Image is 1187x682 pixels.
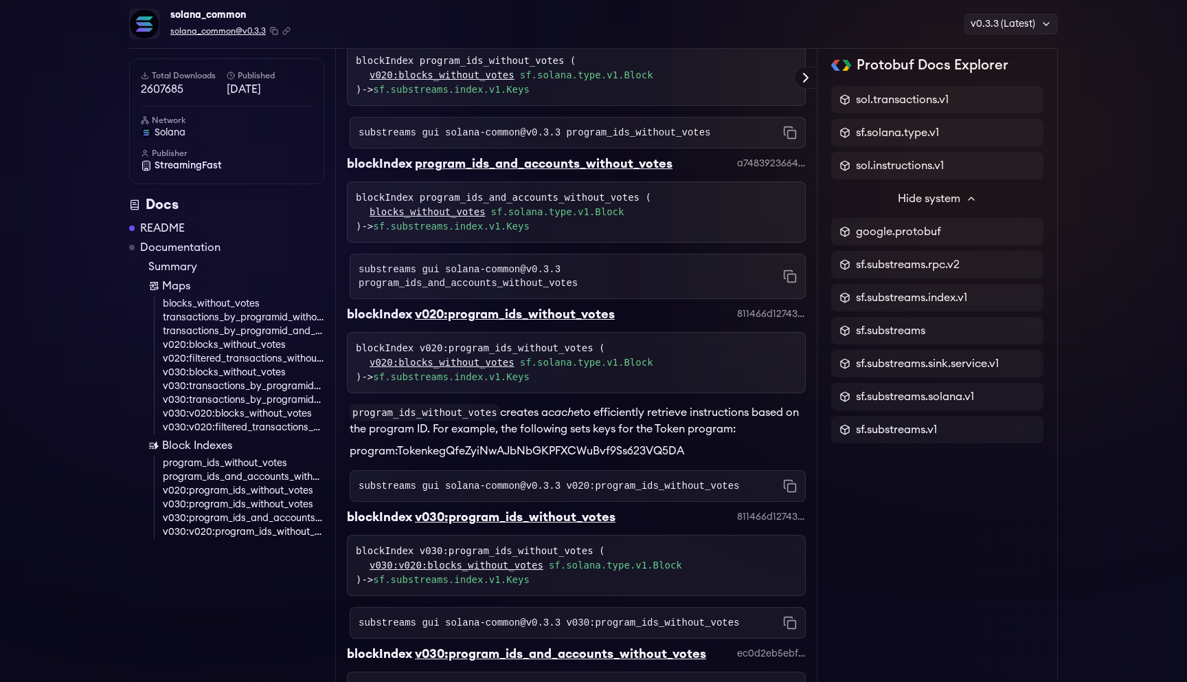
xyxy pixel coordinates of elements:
a: v020:program_ids_without_votes [163,484,324,498]
div: blockIndex program_ids_without_votes ( ) [356,54,797,97]
li: program:TokenkegQfeZyiNwAJbNbGKPFXCWuBvf9Ss623VQ5DA [350,443,806,459]
a: sf.substreams.index.v1.Keys [373,84,530,95]
a: v030:transactions_by_programid_without_votes [163,379,324,393]
em: cache [548,407,580,418]
div: blockIndex v020:program_ids_without_votes ( ) [356,341,797,384]
a: sf.substreams.index.v1.Keys [373,574,530,585]
a: sf.substreams.index.v1.Keys [373,371,530,382]
a: v030:program_ids_without_votes [163,498,324,511]
div: Docs [129,195,324,214]
a: v020:blocks_without_votes [163,338,324,352]
a: transactions_by_programid_without_votes [163,311,324,324]
div: v0.3.3 (Latest) [964,14,1058,34]
span: sf.substreams.solana.v1 [856,388,974,405]
a: v030:v020:program_ids_without_votes [163,525,324,539]
span: -> [361,371,529,382]
div: program_ids_and_accounts_without_votes [415,154,672,173]
a: blocks_without_votes [163,297,324,311]
div: blockIndex program_ids_and_accounts_without_votes ( ) [356,190,797,234]
a: Documentation [140,239,221,256]
a: program_ids_and_accounts_without_votes [163,470,324,484]
div: blockIndex [347,507,412,527]
a: Maps [148,278,324,294]
span: sol.instructions.v1 [856,157,944,174]
a: sf.solana.type.v1.Block [520,68,653,82]
div: blockIndex [347,154,412,173]
span: 2607685 [141,81,227,98]
a: v030:v020:blocks_without_votes [370,558,543,573]
a: v030:program_ids_and_accounts_without_votes [163,511,324,525]
button: Hide system [831,185,1043,212]
a: Summary [148,258,324,275]
img: Block Index icon [148,440,159,451]
a: sf.solana.type.v1.Block [549,558,682,573]
span: solana_common@v0.3.3 [170,25,266,37]
img: Package Logo [130,10,159,38]
span: sf.substreams.sink.service.v1 [856,355,999,372]
span: sf.substreams [856,322,925,339]
span: [DATE] [227,81,313,98]
div: 811466d12743a8b02be8ba6649cfa9a24aa1af62 [737,307,806,321]
div: v030:program_ids_without_votes [415,507,615,527]
div: v020:program_ids_without_votes [415,305,615,324]
span: Hide system [898,190,960,207]
code: substreams gui solana-common@v0.3.3 v020:program_ids_without_votes [359,479,740,493]
span: solana [155,126,185,140]
a: v030:v020:filtered_transactions_without_votes [163,421,324,434]
a: v020:filtered_transactions_without_votes [163,352,324,366]
div: ec0d2eb5ebfb384b6befa8aa19f6178b853672fe [737,647,806,661]
button: Copy command to clipboard [783,616,797,630]
span: -> [361,84,529,95]
div: a7483923664a93d99c97ce0898c32c3becbbce77 [737,157,806,170]
h6: Publisher [141,148,313,159]
span: sf.solana.type.v1 [856,124,939,141]
div: v030:program_ids_and_accounts_without_votes [415,644,706,663]
a: v030:blocks_without_votes [163,366,324,379]
button: Copy command to clipboard [783,479,797,493]
a: blocks_without_votes [370,205,486,219]
h6: Network [141,115,313,126]
span: -> [361,221,529,232]
button: Copy package name and version [270,27,278,35]
div: blockIndex [347,644,412,663]
span: sf.substreams.index.v1 [856,289,967,306]
span: StreamingFast [155,159,222,173]
a: v030:transactions_by_programid_and_account_without_votes [163,393,324,407]
code: substreams gui solana-common@v0.3.3 program_ids_and_accounts_without_votes [359,263,783,290]
span: sol.transactions.v1 [856,91,949,108]
code: substreams gui solana-common@v0.3.3 program_ids_without_votes [359,126,710,140]
a: Block Indexes [148,437,324,454]
a: StreamingFast [141,159,313,173]
a: solana [141,126,313,140]
a: v020:blocks_without_votes [370,355,515,370]
span: google.protobuf [856,223,941,240]
span: sf.substreams.rpc.v2 [856,256,960,273]
button: Copy command to clipboard [783,269,797,283]
a: sf.substreams.index.v1.Keys [373,221,530,232]
a: v030:v020:blocks_without_votes [163,407,324,421]
code: program_ids_without_votes [350,404,500,421]
a: README [140,220,185,236]
h2: Protobuf Docs Explorer [857,56,1008,75]
a: v020:blocks_without_votes [370,68,515,82]
img: Map icon [148,280,159,291]
span: -> [361,574,529,585]
div: 811466d12743a8b02be8ba6649cfa9a24aa1af62 [737,510,806,524]
h6: Published [227,70,313,81]
a: sf.solana.type.v1.Block [520,355,653,370]
img: Protobuf [831,60,851,71]
p: creates a to efficiently retrieve instructions based on the program ID. For example, the followin... [350,404,806,437]
a: sf.solana.type.v1.Block [491,205,624,219]
img: solana [141,127,152,138]
div: blockIndex [347,305,412,324]
a: program_ids_without_votes [163,456,324,470]
button: Copy command to clipboard [783,126,797,140]
h6: Total Downloads [141,70,227,81]
div: solana_common [170,5,291,25]
button: Copy .spkg link to clipboard [282,27,291,35]
div: blockIndex v030:program_ids_without_votes ( ) [356,544,797,587]
a: transactions_by_programid_and_account_without_votes [163,324,324,338]
code: substreams gui solana-common@v0.3.3 v030:program_ids_without_votes [359,616,740,630]
span: sf.substreams.v1 [856,421,937,438]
